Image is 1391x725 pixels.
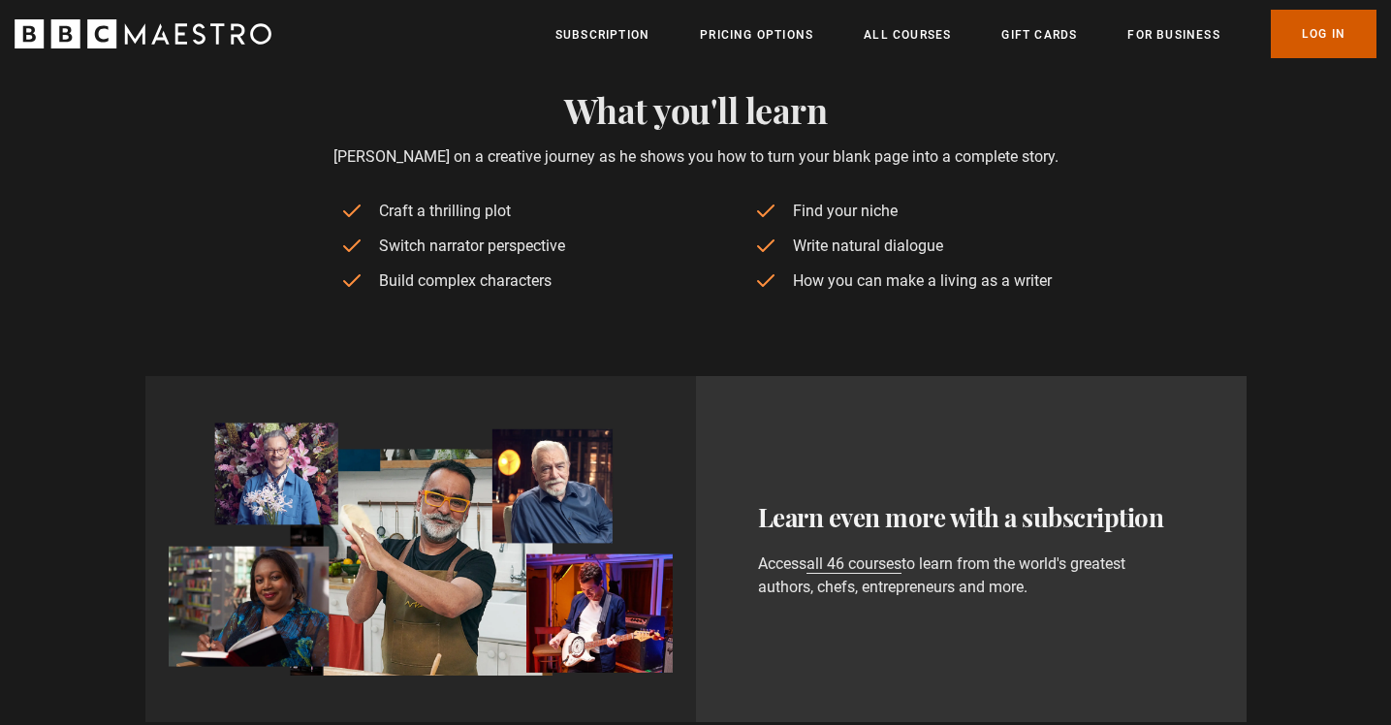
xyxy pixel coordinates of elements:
[864,25,951,45] a: All Courses
[754,269,1052,293] li: How you can make a living as a writer
[1271,10,1376,58] a: Log In
[320,89,1071,130] h2: What you'll learn
[1127,25,1219,45] a: For business
[754,200,1052,223] li: Find your niche
[15,19,271,48] svg: BBC Maestro
[555,10,1376,58] nav: Primary
[758,498,1185,537] h3: Learn even more with a subscription
[555,25,649,45] a: Subscription
[340,235,638,258] li: Switch narrator perspective
[758,552,1185,599] p: Access to learn from the world's greatest authors, chefs, entrepreneurs and more.
[320,145,1071,169] p: [PERSON_NAME] on a creative journey as he shows you how to turn your blank page into a complete s...
[754,235,1052,258] li: Write natural dialogue
[806,554,901,574] a: all 46 courses
[1001,25,1077,45] a: Gift Cards
[340,269,638,293] li: Build complex characters
[340,200,638,223] li: Craft a thrilling plot
[700,25,813,45] a: Pricing Options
